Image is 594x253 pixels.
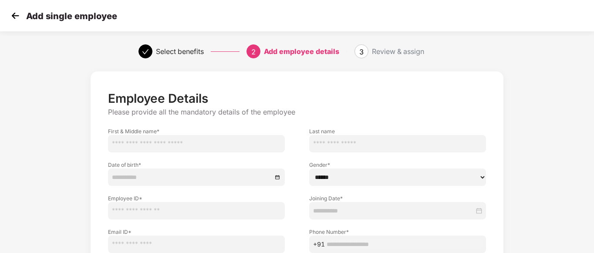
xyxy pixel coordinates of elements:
div: Review & assign [372,44,424,58]
label: Date of birth [108,161,285,169]
label: Employee ID [108,195,285,202]
p: Add single employee [26,11,117,21]
label: First & Middle name [108,128,285,135]
p: Please provide all the mandatory details of the employee [108,108,486,117]
div: Select benefits [156,44,204,58]
label: Last name [309,128,486,135]
span: check [142,48,149,55]
span: +91 [313,240,325,249]
p: Employee Details [108,91,486,106]
label: Joining Date [309,195,486,202]
div: Add employee details [264,44,339,58]
label: Gender [309,161,486,169]
span: 3 [359,47,364,56]
span: 2 [251,47,256,56]
img: svg+xml;base64,PHN2ZyB4bWxucz0iaHR0cDovL3d3dy53My5vcmcvMjAwMC9zdmciIHdpZHRoPSIzMCIgaGVpZ2h0PSIzMC... [9,9,22,22]
label: Email ID [108,228,285,236]
label: Phone Number [309,228,486,236]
